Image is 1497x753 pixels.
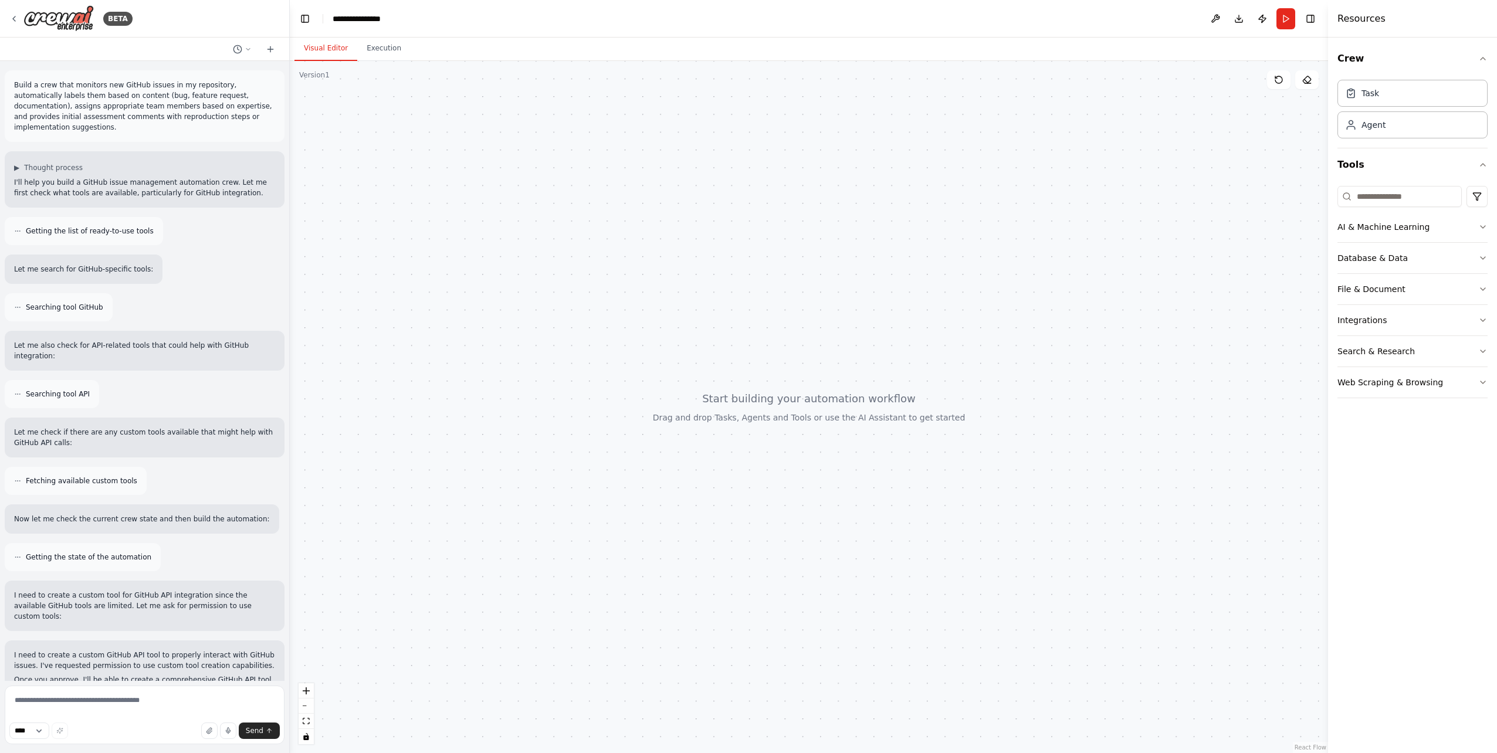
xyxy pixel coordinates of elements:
[14,80,275,133] p: Build a crew that monitors new GitHub issues in my repository, automatically labels them based on...
[1337,12,1386,26] h4: Resources
[14,590,275,622] p: I need to create a custom tool for GitHub API integration since the available GitHub tools are li...
[1361,87,1379,99] div: Task
[1337,345,1415,357] div: Search & Research
[228,42,256,56] button: Switch to previous chat
[26,303,103,312] span: Searching tool GitHub
[299,683,314,698] button: zoom in
[14,650,275,671] p: I need to create a custom GitHub API tool to properly interact with GitHub issues. I've requested...
[333,13,381,25] nav: breadcrumb
[299,714,314,729] button: fit view
[357,36,411,61] button: Execution
[261,42,280,56] button: Start a new chat
[52,723,68,739] button: Improve this prompt
[14,163,19,172] span: ▶
[103,12,133,26] div: BETA
[299,70,330,80] div: Version 1
[239,723,280,739] button: Send
[1337,221,1430,233] div: AI & Machine Learning
[14,340,275,361] p: Let me also check for API-related tools that could help with GitHub integration:
[26,226,154,236] span: Getting the list of ready-to-use tools
[14,163,83,172] button: ▶Thought process
[23,5,94,32] img: Logo
[1337,367,1488,398] button: Web Scraping & Browsing
[1337,305,1488,335] button: Integrations
[1337,314,1387,326] div: Integrations
[26,476,137,486] span: Fetching available custom tools
[26,389,90,399] span: Searching tool API
[297,11,313,27] button: Hide left sidebar
[1337,283,1405,295] div: File & Document
[201,723,218,739] button: Upload files
[1337,252,1408,264] div: Database & Data
[299,698,314,714] button: zoom out
[14,514,270,524] p: Now let me check the current crew state and then build the automation:
[14,177,275,198] p: I'll help you build a GitHub issue management automation crew. Let me first check what tools are ...
[1337,75,1488,148] div: Crew
[14,427,275,448] p: Let me check if there are any custom tools available that might help with GitHub API calls:
[1302,11,1319,27] button: Hide right sidebar
[299,683,314,744] div: React Flow controls
[24,163,83,172] span: Thought process
[1337,336,1488,367] button: Search & Research
[1337,181,1488,408] div: Tools
[1337,376,1443,388] div: Web Scraping & Browsing
[1295,744,1326,751] a: React Flow attribution
[1337,148,1488,181] button: Tools
[26,552,151,562] span: Getting the state of the automation
[14,674,275,696] p: Once you approve, I'll be able to create a comprehensive GitHub API tool that can:
[294,36,357,61] button: Visual Editor
[1337,42,1488,75] button: Crew
[220,723,236,739] button: Click to speak your automation idea
[246,726,263,735] span: Send
[299,729,314,744] button: toggle interactivity
[1337,212,1488,242] button: AI & Machine Learning
[1337,274,1488,304] button: File & Document
[1361,119,1386,131] div: Agent
[1337,243,1488,273] button: Database & Data
[14,264,153,274] p: Let me search for GitHub-specific tools:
